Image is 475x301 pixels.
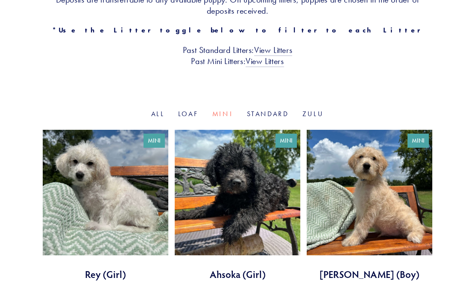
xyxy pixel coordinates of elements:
a: Standard [247,110,289,118]
a: Loaf [178,110,199,118]
a: Mini [212,110,233,118]
a: View Litters [254,45,292,56]
a: Zulu [302,110,324,118]
a: View Litters [246,56,284,67]
strong: *Use the Litter toggle below to filter to each Litter [52,26,422,34]
a: All [151,110,164,118]
h3: Past Standard Litters: Past Mini Litters: [43,44,432,67]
